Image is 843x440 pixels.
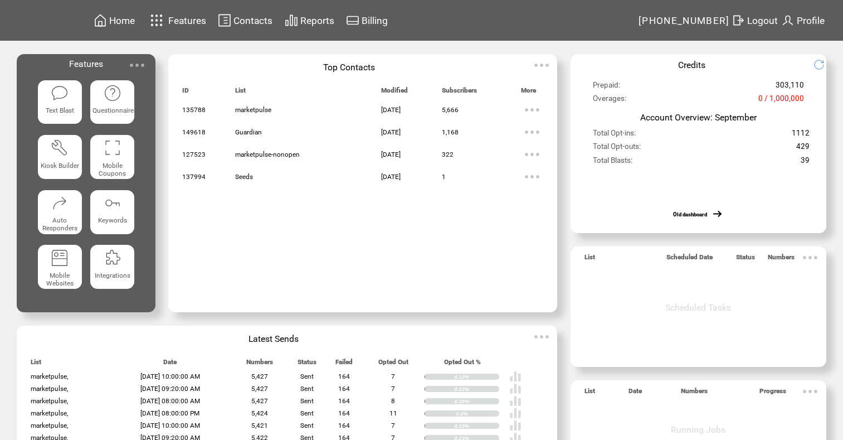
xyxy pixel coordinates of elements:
[454,374,499,380] div: 0.13%
[381,173,401,181] span: [DATE]
[389,409,397,417] span: 11
[628,387,642,400] span: Date
[51,139,69,157] img: tool%201.svg
[300,422,314,429] span: Sent
[300,15,334,26] span: Reports
[335,358,353,371] span: Failed
[145,9,208,31] a: Features
[640,112,757,123] span: Account Overview: September
[31,385,68,393] span: marketpulse,
[732,13,745,27] img: exit.svg
[104,194,121,212] img: keywords.svg
[140,373,200,380] span: [DATE] 10:00:00 AM
[235,86,246,99] span: List
[235,128,262,136] span: Guardian
[51,249,69,267] img: mobile-websites.svg
[248,333,299,344] span: Latest Sends
[781,13,795,27] img: profile.svg
[521,86,536,99] span: More
[51,84,69,102] img: text-blast.svg
[104,249,121,267] img: integrations.svg
[140,397,200,405] span: [DATE] 08:00:00 AM
[381,106,401,114] span: [DATE]
[509,419,522,432] img: poll%20-%20white.svg
[235,173,253,181] span: Seeds
[90,245,134,291] a: Integrations
[90,190,134,236] a: Keywords
[300,409,314,417] span: Sent
[665,302,731,313] span: Scheduled Tasks
[442,128,459,136] span: 1,168
[346,13,359,27] img: creidtcard.svg
[381,151,401,158] span: [DATE]
[147,11,167,30] img: features.svg
[344,12,389,29] a: Billing
[251,409,268,417] span: 5,424
[381,86,408,99] span: Modified
[46,107,74,114] span: Text Blast
[509,370,522,383] img: poll%20-%20white.svg
[456,410,499,417] div: 0.2%
[530,326,553,348] img: ellypsis.svg
[94,13,107,27] img: home.svg
[300,385,314,393] span: Sent
[776,81,804,94] span: 303,110
[671,424,725,435] span: Running Jobs
[182,106,206,114] span: 135788
[391,373,395,380] span: 7
[182,151,206,158] span: 127523
[759,387,786,400] span: Progress
[530,54,553,76] img: ellypsis.svg
[796,142,810,156] span: 429
[747,15,778,26] span: Logout
[779,12,826,29] a: Profile
[338,373,350,380] span: 164
[41,162,79,170] span: Kiosk Builder
[792,129,810,142] span: 1112
[218,13,231,27] img: contacts.svg
[442,173,446,181] span: 1
[31,422,68,429] span: marketpulse,
[521,166,543,188] img: ellypsis.svg
[38,245,82,291] a: Mobile Websites
[381,128,401,136] span: [DATE]
[593,81,620,94] span: Prepaid:
[391,422,395,429] span: 7
[31,373,68,380] span: marketpulse,
[109,15,135,26] span: Home
[813,59,833,70] img: refresh.png
[378,358,408,371] span: Opted Out
[95,272,130,279] span: Integrations
[182,86,189,99] span: ID
[338,385,350,393] span: 164
[182,173,206,181] span: 137994
[38,190,82,236] a: Auto Responders
[801,156,810,170] span: 39
[42,216,77,232] span: Auto Responders
[799,246,821,269] img: ellypsis.svg
[126,54,148,76] img: ellypsis.svg
[104,139,121,157] img: coupons.svg
[681,387,708,400] span: Numbers
[104,84,121,102] img: questionnaire.svg
[300,397,314,405] span: Sent
[797,15,825,26] span: Profile
[730,12,779,29] a: Logout
[593,156,632,170] span: Total Blasts:
[521,99,543,121] img: ellypsis.svg
[509,407,522,419] img: poll%20-%20white.svg
[442,86,477,99] span: Subscribers
[46,272,74,287] span: Mobile Websites
[140,422,200,429] span: [DATE] 10:00:00 AM
[90,80,134,127] a: Questionnaire
[246,358,273,371] span: Numbers
[31,397,68,405] span: marketpulse,
[99,162,126,177] span: Mobile Coupons
[584,253,595,266] span: List
[678,60,705,70] span: Credits
[391,397,395,405] span: 8
[251,397,268,405] span: 5,427
[799,380,821,403] img: ellypsis.svg
[338,397,350,405] span: 164
[298,358,316,371] span: Status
